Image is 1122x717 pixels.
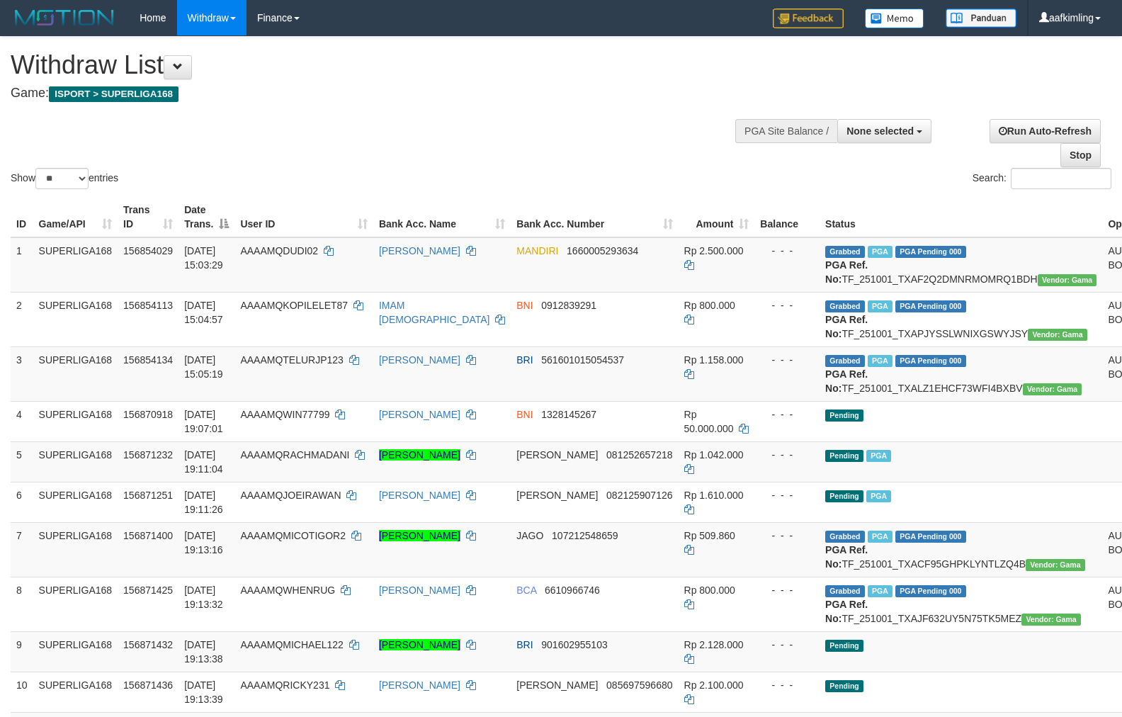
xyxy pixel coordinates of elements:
[240,585,335,596] span: AAAAMQWHENRUG
[684,639,744,650] span: Rp 2.128.000
[123,639,173,650] span: 156871432
[1023,383,1082,395] span: Vendor URL: https://trx31.1velocity.biz
[379,245,460,256] a: [PERSON_NAME]
[820,197,1102,237] th: Status
[123,449,173,461] span: 156871232
[33,631,118,672] td: SUPERLIGA168
[825,368,868,394] b: PGA Ref. No:
[516,354,533,366] span: BRI
[184,679,223,705] span: [DATE] 19:13:39
[516,639,533,650] span: BRI
[379,679,460,691] a: [PERSON_NAME]
[973,168,1111,189] label: Search:
[865,9,924,28] img: Button%20Memo.svg
[541,300,596,311] span: Copy 0912839291 to clipboard
[379,449,460,461] a: [PERSON_NAME]
[754,197,820,237] th: Balance
[895,531,966,543] span: PGA Pending
[895,300,966,312] span: PGA Pending
[825,585,865,597] span: Grabbed
[240,449,349,461] span: AAAAMQRACHMADANI
[825,314,868,339] b: PGA Ref. No:
[1011,168,1111,189] input: Search:
[684,449,744,461] span: Rp 1.042.000
[516,679,598,691] span: [PERSON_NAME]
[11,522,33,577] td: 7
[541,639,607,650] span: Copy 901602955103 to clipboard
[990,119,1101,143] a: Run Auto-Refresh
[760,244,814,258] div: - - -
[760,678,814,692] div: - - -
[773,9,844,28] img: Feedback.jpg
[123,354,173,366] span: 156854134
[820,237,1102,293] td: TF_251001_TXAF2Q2DMNRMOMRQ1BDH
[379,490,460,501] a: [PERSON_NAME]
[735,119,837,143] div: PGA Site Balance /
[234,197,373,237] th: User ID: activate to sort column ascending
[49,86,178,102] span: ISPORT > SUPERLIGA168
[868,246,892,258] span: Marked by aafsoycanthlai
[684,679,744,691] span: Rp 2.100.000
[123,679,173,691] span: 156871436
[240,245,318,256] span: AAAAMQDUDI02
[825,544,868,570] b: PGA Ref. No:
[379,639,460,650] a: [PERSON_NAME]
[379,300,490,325] a: IMAM [DEMOGRAPHIC_DATA]
[684,530,735,541] span: Rp 509.860
[123,490,173,501] span: 156871251
[541,354,624,366] span: Copy 561601015054537 to clipboard
[825,680,863,692] span: Pending
[606,679,672,691] span: Copy 085697596680 to clipboard
[552,530,618,541] span: Copy 107212548659 to clipboard
[1060,143,1101,167] a: Stop
[567,245,638,256] span: Copy 1660005293634 to clipboard
[1038,274,1097,286] span: Vendor URL: https://trx31.1velocity.biz
[946,9,1016,28] img: panduan.png
[868,531,892,543] span: Marked by aafsoycanthlai
[516,300,533,311] span: BNI
[240,679,329,691] span: AAAAMQRICKY231
[379,354,460,366] a: [PERSON_NAME]
[760,353,814,367] div: - - -
[11,441,33,482] td: 5
[184,585,223,610] span: [DATE] 19:13:32
[866,490,891,502] span: Marked by aafheankoy
[11,577,33,631] td: 8
[123,409,173,420] span: 156870918
[820,577,1102,631] td: TF_251001_TXAJF632UY5N75TK5MEZ
[760,407,814,422] div: - - -
[1028,329,1087,341] span: Vendor URL: https://trx31.1velocity.biz
[184,530,223,555] span: [DATE] 19:13:16
[240,639,344,650] span: AAAAMQMICHAEL122
[895,355,966,367] span: PGA Pending
[33,522,118,577] td: SUPERLIGA168
[123,245,173,256] span: 156854029
[820,522,1102,577] td: TF_251001_TXACF95GHPKLYNTLZQ4B
[825,410,863,422] span: Pending
[1026,559,1085,571] span: Vendor URL: https://trx31.1velocity.biz
[684,300,735,311] span: Rp 800.000
[123,530,173,541] span: 156871400
[846,125,914,137] span: None selected
[35,168,89,189] select: Showentries
[379,530,460,541] a: [PERSON_NAME]
[11,292,33,346] td: 2
[511,197,678,237] th: Bank Acc. Number: activate to sort column ascending
[895,246,966,258] span: PGA Pending
[11,482,33,522] td: 6
[516,530,543,541] span: JAGO
[684,585,735,596] span: Rp 800.000
[11,672,33,712] td: 10
[240,354,344,366] span: AAAAMQTELURJP123
[825,490,863,502] span: Pending
[33,346,118,401] td: SUPERLIGA168
[184,490,223,515] span: [DATE] 19:11:26
[866,450,891,462] span: Marked by aafheankoy
[516,490,598,501] span: [PERSON_NAME]
[379,409,460,420] a: [PERSON_NAME]
[516,449,598,461] span: [PERSON_NAME]
[825,355,865,367] span: Grabbed
[541,409,596,420] span: Copy 1328145267 to clipboard
[684,490,744,501] span: Rp 1.610.000
[516,585,536,596] span: BCA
